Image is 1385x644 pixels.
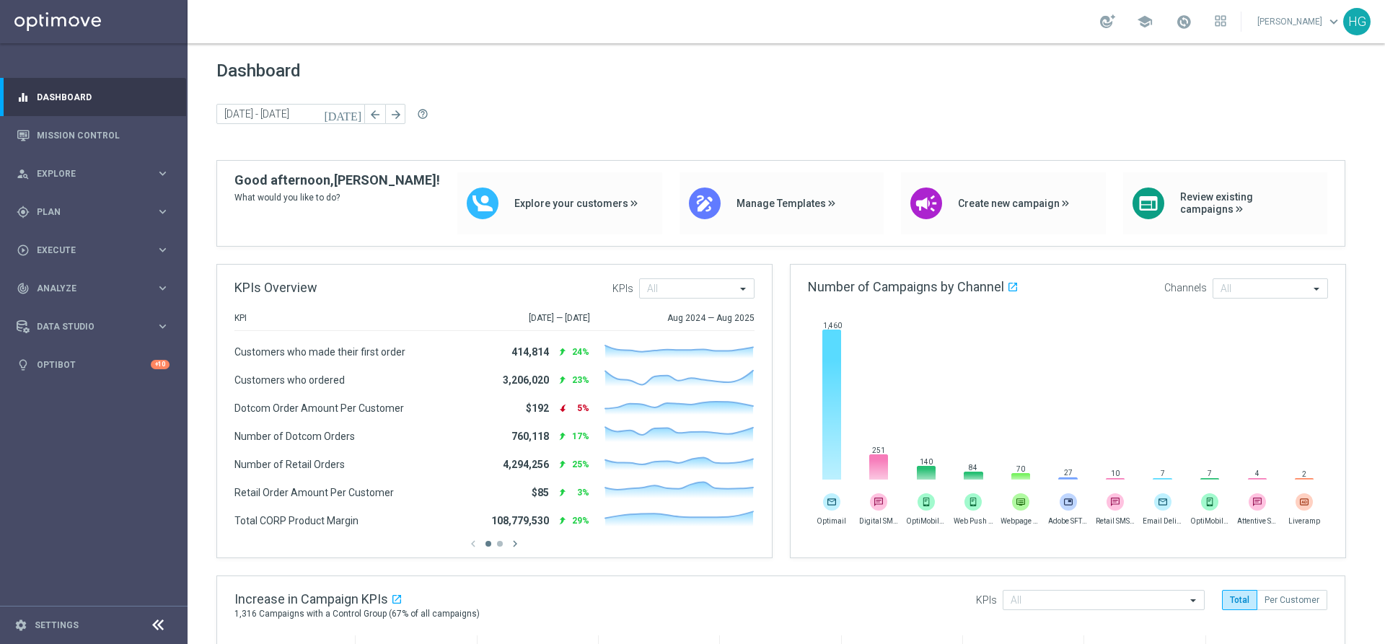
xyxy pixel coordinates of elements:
[17,244,30,257] i: play_circle_outline
[37,116,170,154] a: Mission Control
[37,345,151,384] a: Optibot
[156,281,170,295] i: keyboard_arrow_right
[17,282,30,295] i: track_changes
[1343,8,1371,35] div: HG
[16,206,170,218] button: gps_fixed Plan keyboard_arrow_right
[16,168,170,180] button: person_search Explore keyboard_arrow_right
[17,320,156,333] div: Data Studio
[17,167,30,180] i: person_search
[17,358,30,371] i: lightbulb
[17,282,156,295] div: Analyze
[37,169,156,178] span: Explore
[17,345,170,384] div: Optibot
[16,321,170,332] button: Data Studio keyboard_arrow_right
[17,116,170,154] div: Mission Control
[14,619,27,632] i: settings
[1137,14,1153,30] span: school
[37,284,156,293] span: Analyze
[156,167,170,180] i: keyboard_arrow_right
[1256,11,1343,32] a: [PERSON_NAME]keyboard_arrow_down
[17,78,170,116] div: Dashboard
[16,359,170,371] button: lightbulb Optibot +10
[37,208,156,216] span: Plan
[37,246,156,255] span: Execute
[17,206,30,219] i: gps_fixed
[16,92,170,103] button: equalizer Dashboard
[16,244,170,256] button: play_circle_outline Execute keyboard_arrow_right
[1326,14,1342,30] span: keyboard_arrow_down
[17,91,30,104] i: equalizer
[17,244,156,257] div: Execute
[35,621,79,630] a: Settings
[156,319,170,333] i: keyboard_arrow_right
[17,206,156,219] div: Plan
[16,130,170,141] button: Mission Control
[151,360,170,369] div: +10
[16,283,170,294] button: track_changes Analyze keyboard_arrow_right
[17,167,156,180] div: Explore
[156,243,170,257] i: keyboard_arrow_right
[37,322,156,331] span: Data Studio
[37,78,170,116] a: Dashboard
[156,205,170,219] i: keyboard_arrow_right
